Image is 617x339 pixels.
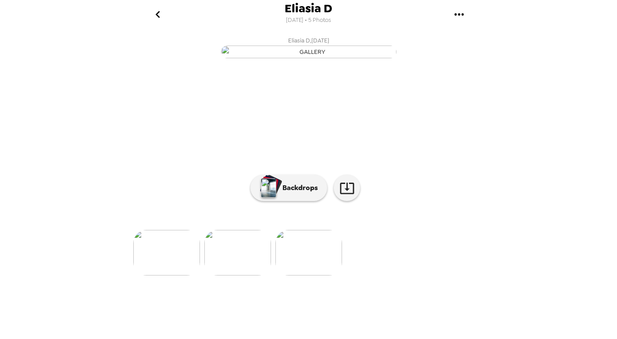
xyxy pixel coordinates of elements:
p: Backdrops [278,183,318,193]
span: Eliasia D [285,3,332,14]
button: Backdrops [250,175,327,201]
img: gallery [133,230,200,275]
img: gallery [221,46,396,58]
img: gallery [204,230,271,275]
span: [DATE] • 5 Photos [286,14,331,26]
span: Eliasia D , [DATE] [288,35,329,46]
button: Eliasia D,[DATE] [133,33,484,61]
img: gallery [275,230,342,275]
